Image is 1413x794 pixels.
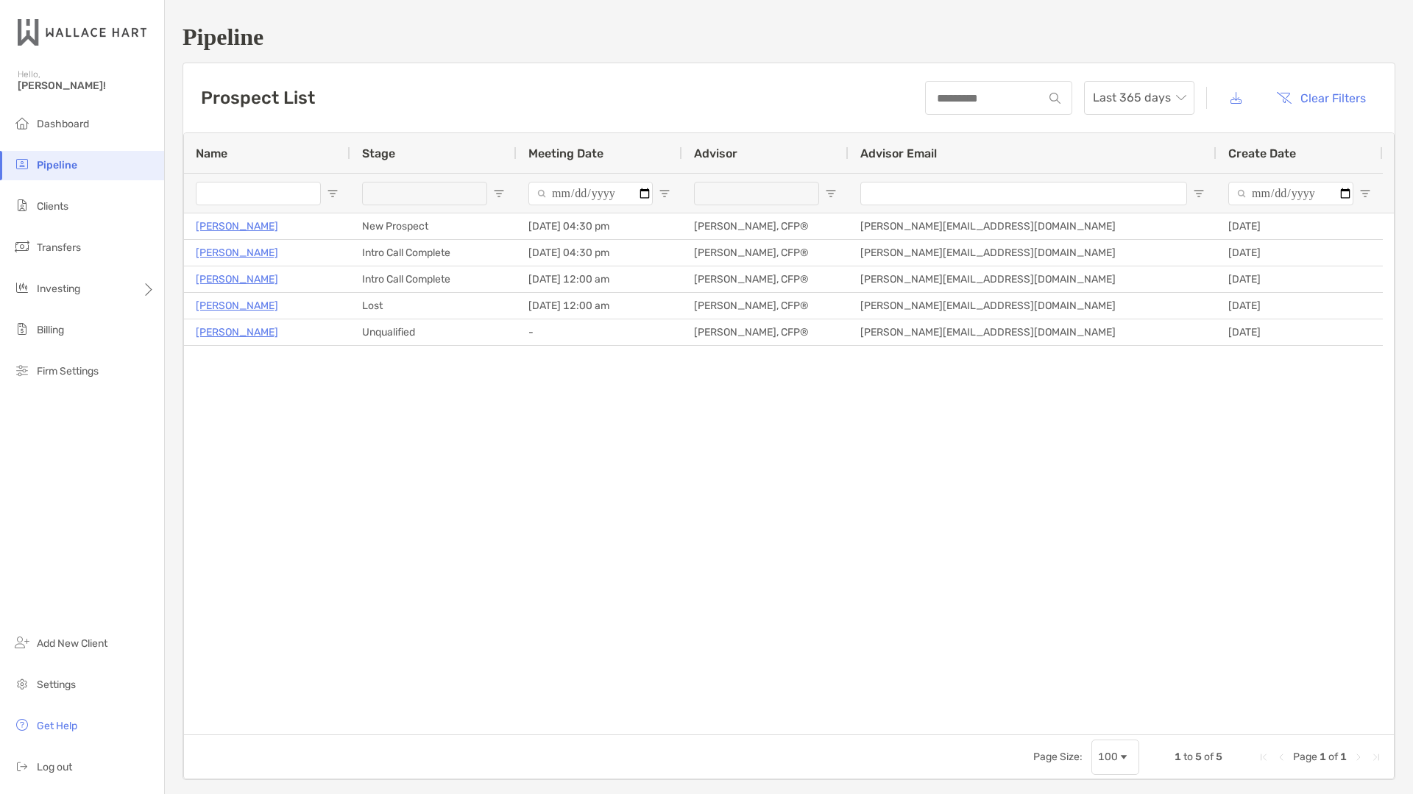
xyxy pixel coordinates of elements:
[1228,146,1296,160] span: Create Date
[13,675,31,692] img: settings icon
[1217,213,1383,239] div: [DATE]
[13,716,31,734] img: get-help icon
[849,213,1217,239] div: [PERSON_NAME][EMAIL_ADDRESS][DOMAIN_NAME]
[682,240,849,266] div: [PERSON_NAME], CFP®
[201,88,315,108] h3: Prospect List
[362,146,395,160] span: Stage
[13,634,31,651] img: add_new_client icon
[37,365,99,377] span: Firm Settings
[849,293,1217,319] div: [PERSON_NAME][EMAIL_ADDRESS][DOMAIN_NAME]
[196,297,278,315] a: [PERSON_NAME]
[37,720,77,732] span: Get Help
[1353,751,1364,763] div: Next Page
[1091,740,1139,775] div: Page Size
[1195,751,1202,763] span: 5
[13,196,31,214] img: clients icon
[1258,751,1269,763] div: First Page
[18,79,155,92] span: [PERSON_NAME]!
[849,266,1217,292] div: [PERSON_NAME][EMAIL_ADDRESS][DOMAIN_NAME]
[682,293,849,319] div: [PERSON_NAME], CFP®
[1340,751,1347,763] span: 1
[1175,751,1181,763] span: 1
[37,241,81,254] span: Transfers
[694,146,737,160] span: Advisor
[1265,82,1377,114] button: Clear Filters
[350,293,517,319] div: Lost
[196,146,227,160] span: Name
[196,323,278,341] a: [PERSON_NAME]
[37,761,72,773] span: Log out
[1183,751,1193,763] span: to
[196,270,278,288] a: [PERSON_NAME]
[350,213,517,239] div: New Prospect
[196,244,278,262] a: [PERSON_NAME]
[517,240,682,266] div: [DATE] 04:30 pm
[13,757,31,775] img: logout icon
[350,240,517,266] div: Intro Call Complete
[1359,188,1371,199] button: Open Filter Menu
[350,319,517,345] div: Unqualified
[849,319,1217,345] div: [PERSON_NAME][EMAIL_ADDRESS][DOMAIN_NAME]
[1217,266,1383,292] div: [DATE]
[493,188,505,199] button: Open Filter Menu
[1320,751,1326,763] span: 1
[37,283,80,295] span: Investing
[37,200,68,213] span: Clients
[849,240,1217,266] div: [PERSON_NAME][EMAIL_ADDRESS][DOMAIN_NAME]
[1217,293,1383,319] div: [DATE]
[1098,751,1118,763] div: 100
[13,155,31,173] img: pipeline icon
[682,266,849,292] div: [PERSON_NAME], CFP®
[659,188,670,199] button: Open Filter Menu
[517,319,682,345] div: -
[350,266,517,292] div: Intro Call Complete
[37,118,89,130] span: Dashboard
[682,319,849,345] div: [PERSON_NAME], CFP®
[1093,82,1186,114] span: Last 365 days
[517,266,682,292] div: [DATE] 12:00 am
[37,324,64,336] span: Billing
[13,279,31,297] img: investing icon
[825,188,837,199] button: Open Filter Menu
[37,637,107,650] span: Add New Client
[18,6,146,59] img: Zoe Logo
[517,293,682,319] div: [DATE] 12:00 am
[183,24,1395,51] h1: Pipeline
[1217,240,1383,266] div: [DATE]
[517,213,682,239] div: [DATE] 04:30 pm
[37,678,76,691] span: Settings
[682,213,849,239] div: [PERSON_NAME], CFP®
[196,217,278,235] a: [PERSON_NAME]
[528,146,603,160] span: Meeting Date
[860,182,1187,205] input: Advisor Email Filter Input
[1275,751,1287,763] div: Previous Page
[1293,751,1317,763] span: Page
[1328,751,1338,763] span: of
[1049,93,1060,104] img: input icon
[860,146,937,160] span: Advisor Email
[13,361,31,379] img: firm-settings icon
[1228,182,1353,205] input: Create Date Filter Input
[13,114,31,132] img: dashboard icon
[37,159,77,171] span: Pipeline
[1033,751,1083,763] div: Page Size:
[13,320,31,338] img: billing icon
[1216,751,1222,763] span: 5
[196,182,321,205] input: Name Filter Input
[1217,319,1383,345] div: [DATE]
[1370,751,1382,763] div: Last Page
[1204,751,1214,763] span: of
[13,238,31,255] img: transfers icon
[327,188,339,199] button: Open Filter Menu
[1193,188,1205,199] button: Open Filter Menu
[528,182,653,205] input: Meeting Date Filter Input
